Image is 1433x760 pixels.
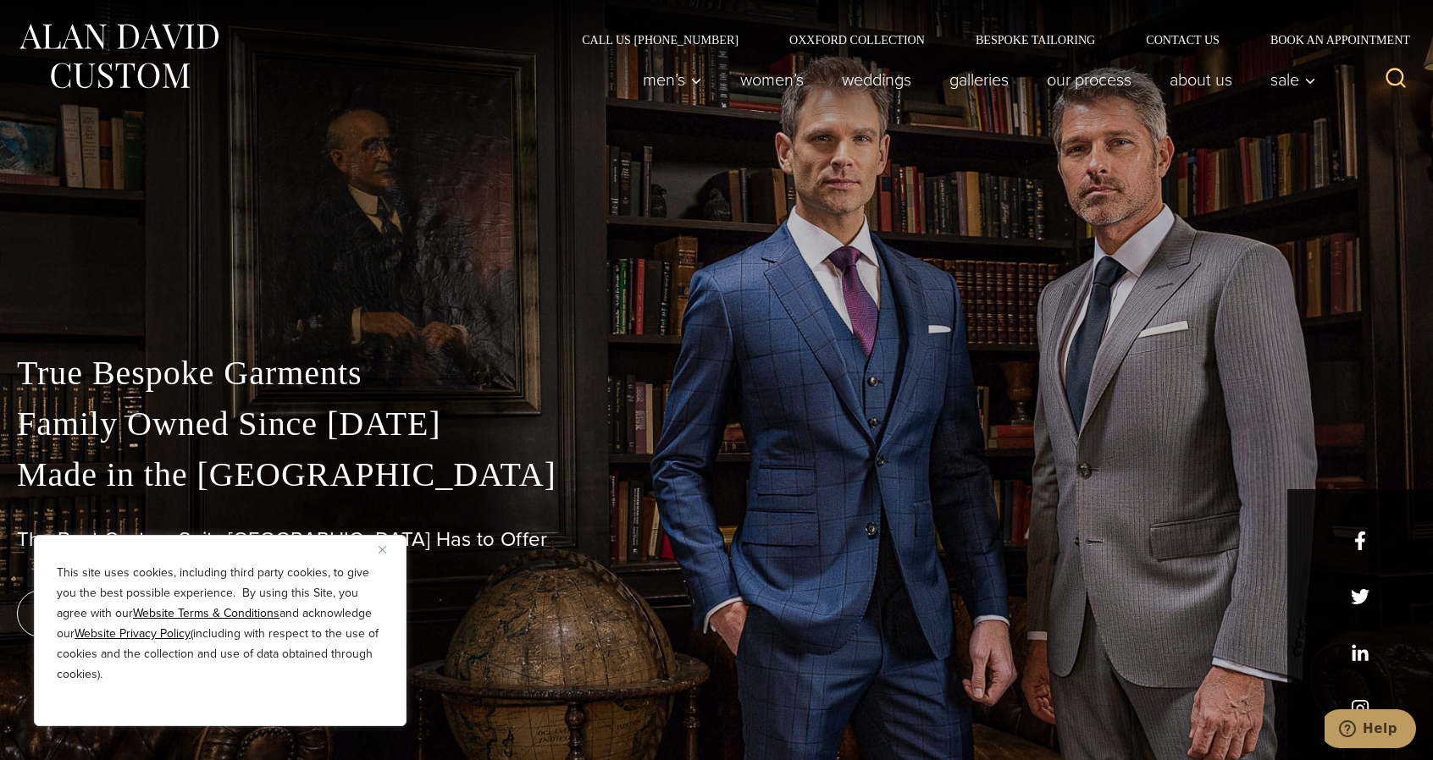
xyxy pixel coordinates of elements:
[75,625,191,642] a: Website Privacy Policy
[722,63,823,96] a: Women’s
[1151,63,1252,96] a: About Us
[931,63,1028,96] a: Galleries
[57,563,384,685] p: This site uses cookies, including third party cookies, to give you the best possible experience. ...
[379,539,399,559] button: Close
[1120,34,1245,46] a: Contact Us
[1375,59,1416,100] button: View Search Form
[1252,63,1325,96] button: Sale sub menu toggle
[17,348,1416,500] p: True Bespoke Garments Family Owned Since [DATE] Made in the [GEOGRAPHIC_DATA]
[624,63,722,96] button: Men’s sub menu toggle
[133,604,279,622] a: Website Terms & Conditions
[624,63,1325,96] nav: Primary Navigation
[17,19,220,94] img: Alan David Custom
[823,63,931,96] a: weddings
[17,590,254,637] a: book an appointment
[1028,63,1151,96] a: Our Process
[1325,709,1416,752] iframe: Opens a widget where you can chat to one of our agents
[379,546,386,553] img: Close
[17,527,1416,552] h1: The Best Custom Suits [GEOGRAPHIC_DATA] Has to Offer
[1245,34,1416,46] a: Book an Appointment
[950,34,1120,46] a: Bespoke Tailoring
[764,34,950,46] a: Oxxford Collection
[556,34,1416,46] nav: Secondary Navigation
[556,34,764,46] a: Call Us [PHONE_NUMBER]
